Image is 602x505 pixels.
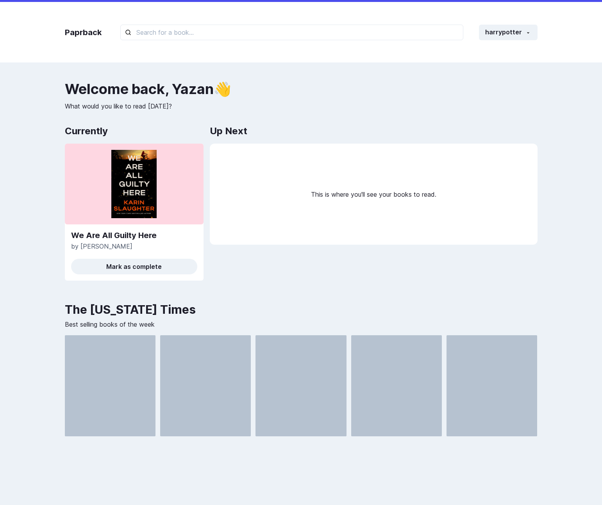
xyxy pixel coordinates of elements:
p: Best selling books of the week [65,320,538,329]
div: This is where you'll see your books to read. [210,144,538,245]
h2: Currently [65,123,204,139]
button: Mark as complete [71,259,197,274]
h2: The [US_STATE] Times [65,302,538,317]
button: harrypotter [479,25,538,40]
span: [PERSON_NAME] [80,242,132,250]
h2: Up Next [210,123,247,139]
img: Woman paying for a purchase [111,150,157,218]
p: by [71,242,197,251]
p: What would you like to read [DATE]? [65,101,538,111]
input: Search for a book... [120,25,463,40]
a: We Are All Guilty Here [71,231,197,240]
a: Paprback [65,27,102,38]
h2: Welcome back , Yazan 👋 [65,81,538,97]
